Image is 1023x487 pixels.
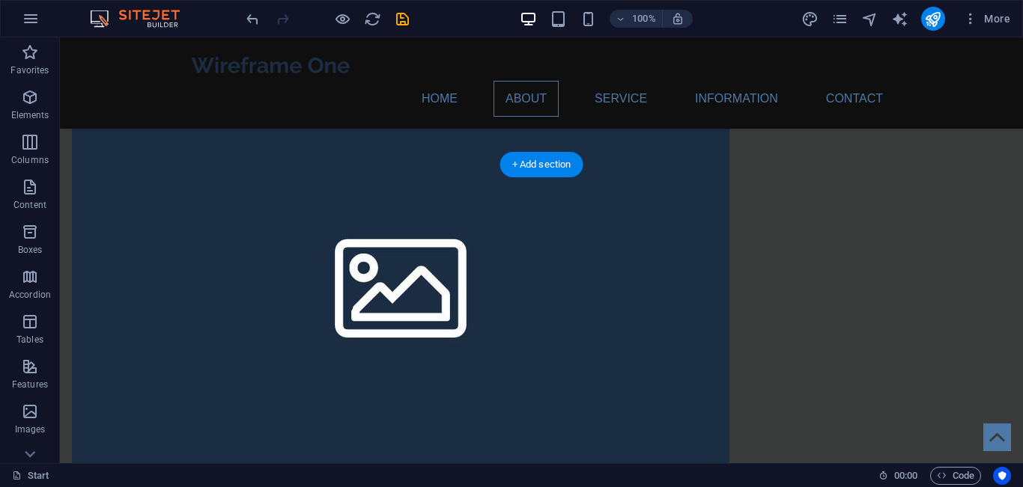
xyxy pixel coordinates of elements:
p: Columns [11,154,49,166]
a: Start [12,467,49,485]
p: Images [15,423,46,435]
img: Editor Logo [86,10,198,28]
i: AI Writer [891,10,908,28]
i: Reload page [364,10,381,28]
button: publish [921,7,945,31]
span: More [963,11,1010,26]
i: Pages (Ctrl+Alt+S) [831,10,849,28]
i: Undo: Move elements (Ctrl+Z) [244,10,261,28]
h6: 100% [632,10,656,28]
p: Boxes [18,244,43,256]
span: 00 00 [894,467,917,485]
button: Click here to leave preview mode and continue editing [333,10,351,28]
button: pages [831,10,849,28]
button: reload [363,10,381,28]
button: navigator [861,10,879,28]
i: Publish [924,10,941,28]
p: Favorites [10,64,49,76]
div: + Add section [500,152,583,177]
p: Features [12,379,48,390]
p: Content [13,199,46,211]
button: Code [930,467,981,485]
span: Code [937,467,974,485]
button: Usercentrics [993,467,1011,485]
button: More [957,7,1016,31]
p: Elements [11,109,49,121]
button: undo [243,10,261,28]
p: Tables [16,334,43,346]
button: 100% [610,10,663,28]
i: On resize automatically adjust zoom level to fit chosen device. [671,12,684,25]
i: Navigator [861,10,878,28]
i: Save (Ctrl+S) [394,10,411,28]
button: save [393,10,411,28]
button: text_generator [891,10,909,28]
p: Accordion [9,289,51,301]
span: : [905,470,907,481]
button: design [801,10,819,28]
h6: Session time [878,467,918,485]
i: Design (Ctrl+Alt+Y) [801,10,819,28]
